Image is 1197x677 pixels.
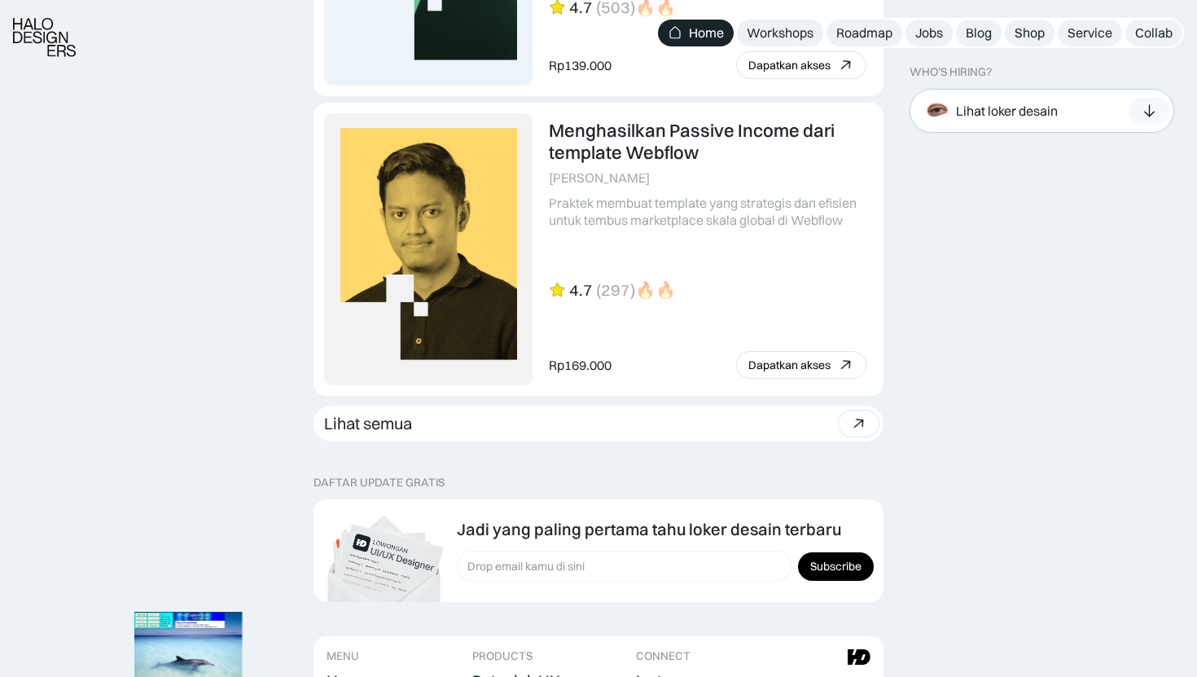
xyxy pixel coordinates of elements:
div: Service [1068,24,1112,42]
input: Drop email kamu di sini [457,551,791,582]
a: Blog [956,20,1002,46]
div: Lihat loker desain [956,102,1058,119]
div: Home [689,24,724,42]
div: MENU [327,649,359,663]
form: Form Subscription [457,551,874,582]
a: Home [658,20,734,46]
div: Blog [966,24,992,42]
a: Service [1058,20,1122,46]
input: Subscribe [798,552,874,581]
div: Workshops [747,24,813,42]
a: Lihat semua [313,406,883,442]
a: Jobs [905,20,953,46]
div: Dapatkan akses [748,59,831,73]
div: Rp169.000 [549,357,612,374]
div: WHO’S HIRING? [910,65,992,79]
div: Roadmap [836,24,892,42]
a: Workshops [737,20,823,46]
div: Dapatkan akses [748,358,831,372]
a: Dapatkan akses [736,51,866,79]
div: Rp139.000 [549,57,612,74]
div: Lihat semua [324,414,412,433]
div: PRODUCTS [472,649,533,663]
a: Dapatkan akses [736,351,866,379]
div: DAFTAR UPDATE GRATIS [313,476,445,490]
a: Roadmap [826,20,902,46]
div: Shop [1015,24,1045,42]
div: Jadi yang paling pertama tahu loker desain terbaru [457,520,841,539]
div: Collab [1135,24,1173,42]
a: Shop [1005,20,1054,46]
a: Collab [1125,20,1182,46]
div: CONNECT [636,649,691,663]
div: Jobs [915,24,943,42]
